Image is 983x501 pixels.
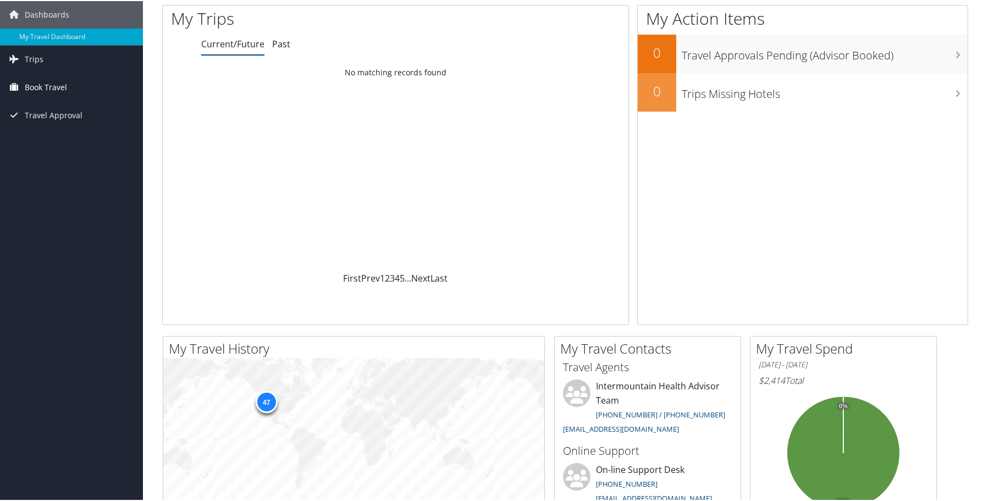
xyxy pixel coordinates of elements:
[638,72,968,111] a: 0Trips Missing Hotels
[638,6,968,29] h1: My Action Items
[272,37,290,49] a: Past
[563,423,679,433] a: [EMAIL_ADDRESS][DOMAIN_NAME]
[25,101,82,128] span: Travel Approval
[560,338,741,357] h2: My Travel Contacts
[390,271,395,283] a: 3
[759,373,928,386] h6: Total
[201,37,264,49] a: Current/Future
[405,271,411,283] span: …
[25,73,67,100] span: Book Travel
[638,42,676,61] h2: 0
[430,271,448,283] a: Last
[171,6,426,29] h1: My Trips
[557,378,738,437] li: Intermountain Health Advisor Team
[596,478,658,488] a: [PHONE_NUMBER]
[395,271,400,283] a: 4
[255,390,277,412] div: 47
[839,402,848,409] tspan: 0%
[756,338,936,357] h2: My Travel Spend
[638,34,968,72] a: 0Travel Approvals Pending (Advisor Booked)
[343,271,361,283] a: First
[411,271,430,283] a: Next
[563,442,732,458] h3: Online Support
[169,338,544,357] h2: My Travel History
[682,80,968,101] h3: Trips Missing Hotels
[361,271,380,283] a: Prev
[638,81,676,100] h2: 0
[25,45,43,72] span: Trips
[380,271,385,283] a: 1
[163,62,628,81] td: No matching records found
[400,271,405,283] a: 5
[759,359,928,369] h6: [DATE] - [DATE]
[563,359,732,374] h3: Travel Agents
[385,271,390,283] a: 2
[759,373,785,386] span: $2,414
[596,409,725,419] a: [PHONE_NUMBER] / [PHONE_NUMBER]
[682,41,968,62] h3: Travel Approvals Pending (Advisor Booked)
